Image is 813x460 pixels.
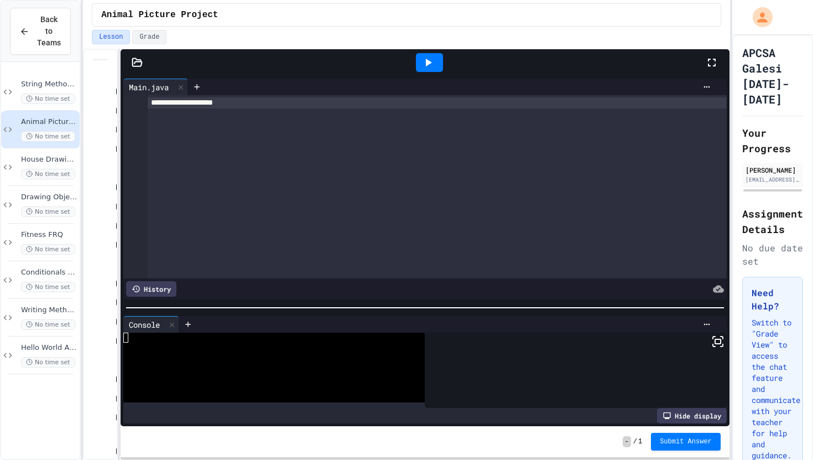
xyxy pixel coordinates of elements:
h2: Your Progress [742,125,803,156]
span: Conditionals Classwork [21,268,77,277]
div: History [126,281,176,297]
span: Animal Picture Project [101,8,218,22]
div: Console [123,316,179,333]
span: No time set [21,282,75,292]
span: No time set [21,319,75,330]
div: Main.java [123,79,188,95]
h3: Need Help? [752,286,794,313]
span: Animal Picture Project [21,117,77,127]
div: [PERSON_NAME] [746,165,800,175]
iframe: chat widget [767,416,802,449]
span: Writing Methods [21,306,77,315]
div: Hide display [657,408,727,423]
span: No time set [21,169,75,179]
span: No time set [21,206,75,217]
div: Console [123,319,165,330]
span: Fitness FRQ [21,230,77,240]
span: No time set [21,357,75,368]
span: - [623,436,631,447]
button: Submit Answer [651,433,721,451]
h1: APCSA Galesi [DATE]-[DATE] [742,45,803,107]
span: String Methods Examples [21,80,77,89]
div: [EMAIL_ADDRESS][DOMAIN_NAME] [746,175,800,184]
div: No due date set [742,241,803,268]
h2: Assignment Details [742,206,803,237]
button: Grade [132,30,166,44]
iframe: chat widget [721,368,802,415]
span: Drawing Objects in Java - HW Playposit Code [21,193,77,202]
span: 1 [638,437,642,446]
button: Back to Teams [10,8,71,55]
span: Back to Teams [36,14,61,49]
span: Submit Answer [660,437,712,446]
button: Lesson [92,30,130,44]
span: No time set [21,131,75,142]
span: No time set [21,244,75,255]
div: Main.java [123,81,174,93]
span: House Drawing Classwork [21,155,77,164]
span: No time set [21,94,75,104]
span: Hello World Activity [21,343,77,353]
span: / [633,437,637,446]
div: My Account [741,4,775,30]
